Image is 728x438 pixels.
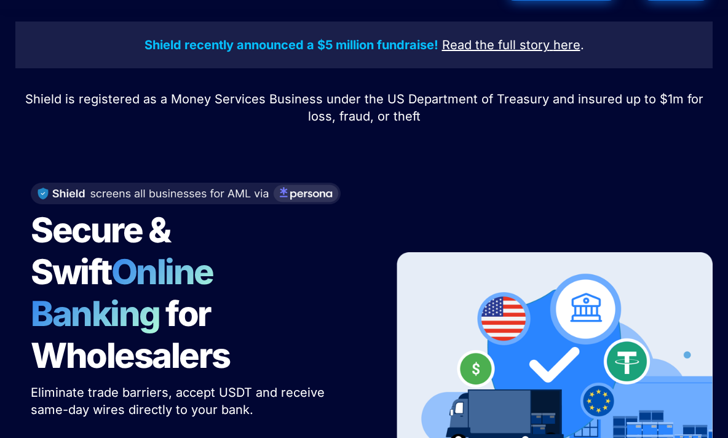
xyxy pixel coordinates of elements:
[553,39,580,52] a: here
[31,385,328,417] span: Eliminate trade barriers, accept USDT and receive same-day wires directly to your bank.
[442,38,550,52] u: Read the full story
[442,39,550,52] a: Read the full story
[580,38,584,52] span: .
[144,38,438,52] strong: Shield recently announced a $5 million fundraise!
[31,293,230,376] span: for Wholesalers
[31,209,176,293] span: Secure & Swift
[31,251,226,335] span: Online Banking
[553,38,580,52] u: here
[25,92,707,124] span: Shield is registered as a Money Services Business under the US Department of Treasury and insured...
